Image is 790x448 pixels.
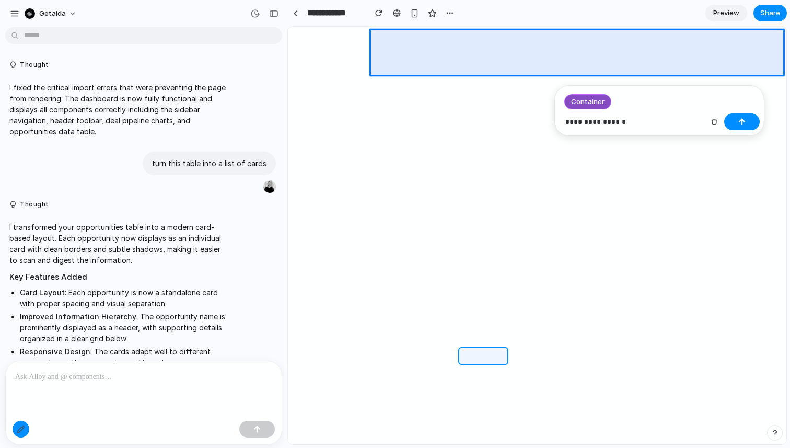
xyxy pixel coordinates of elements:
span: Preview [713,8,739,18]
span: Share [760,8,780,18]
li: : The opportunity name is prominently displayed as a header, with supporting details organized in... [20,311,226,344]
span: Container [571,97,605,107]
strong: Improved Information Hierarchy [20,312,136,321]
strong: Card Layout [20,288,65,297]
p: turn this table into a list of cards [152,158,266,169]
li: : The cards adapt well to different screen sizes with a responsive grid layout [20,346,226,368]
strong: Responsive Design [20,347,90,356]
h2: Key Features Added [9,271,226,283]
button: Share [753,5,787,21]
a: Preview [705,5,747,21]
span: getaida [39,8,66,19]
button: getaida [20,5,82,22]
li: : Each opportunity is now a standalone card with proper spacing and visual separation [20,287,226,309]
p: I fixed the critical import errors that were preventing the page from rendering. The dashboard is... [9,82,226,137]
p: I transformed your opportunities table into a modern card-based layout. Each opportunity now disp... [9,222,226,266]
